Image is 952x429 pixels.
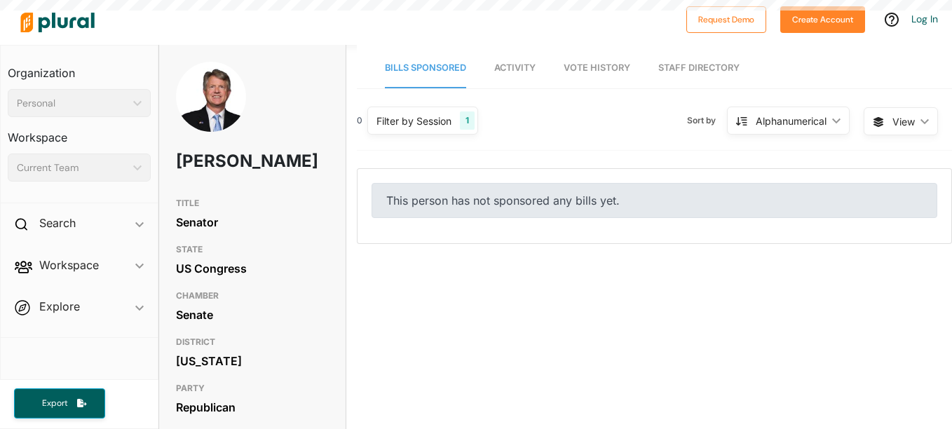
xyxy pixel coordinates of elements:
[564,48,630,88] a: Vote History
[756,114,827,128] div: Alphanumerical
[14,388,105,418] button: Export
[357,114,362,127] div: 0
[17,96,128,111] div: Personal
[494,48,536,88] a: Activity
[176,195,329,212] h3: TITLE
[686,6,766,33] button: Request Demo
[32,397,77,409] span: Export
[8,117,151,148] h3: Workspace
[176,258,329,279] div: US Congress
[176,212,329,233] div: Senator
[385,62,466,73] span: Bills Sponsored
[385,48,466,88] a: Bills Sponsored
[494,62,536,73] span: Activity
[892,114,915,129] span: View
[176,350,329,372] div: [US_STATE]
[687,114,727,127] span: Sort by
[176,380,329,397] h3: PARTY
[372,183,937,218] div: This person has not sponsored any bills yet.
[176,287,329,304] h3: CHAMBER
[911,13,938,25] a: Log In
[686,11,766,26] a: Request Demo
[17,161,128,175] div: Current Team
[176,334,329,350] h3: DISTRICT
[176,140,268,182] h1: [PERSON_NAME]
[780,11,865,26] a: Create Account
[176,397,329,418] div: Republican
[376,114,451,128] div: Filter by Session
[780,6,865,33] button: Create Account
[658,48,740,88] a: Staff Directory
[8,53,151,83] h3: Organization
[39,215,76,231] h2: Search
[564,62,630,73] span: Vote History
[460,111,475,130] div: 1
[176,304,329,325] div: Senate
[176,62,246,147] img: Headshot of Roger Marshall
[176,241,329,258] h3: STATE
